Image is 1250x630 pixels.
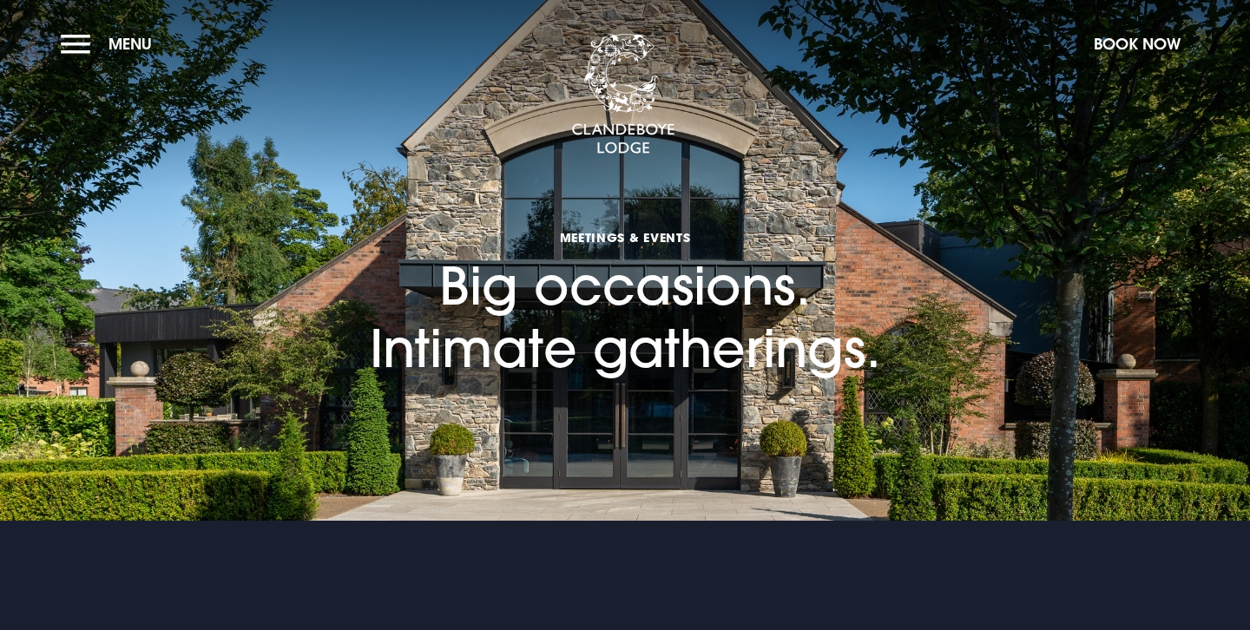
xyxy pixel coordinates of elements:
[61,25,161,62] button: Menu
[571,34,675,155] img: Clandeboye Lodge
[1085,25,1189,62] button: Book Now
[370,229,881,246] span: Meetings & Events
[109,34,152,54] span: Menu
[370,150,881,378] h1: Big occasions. Intimate gatherings.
